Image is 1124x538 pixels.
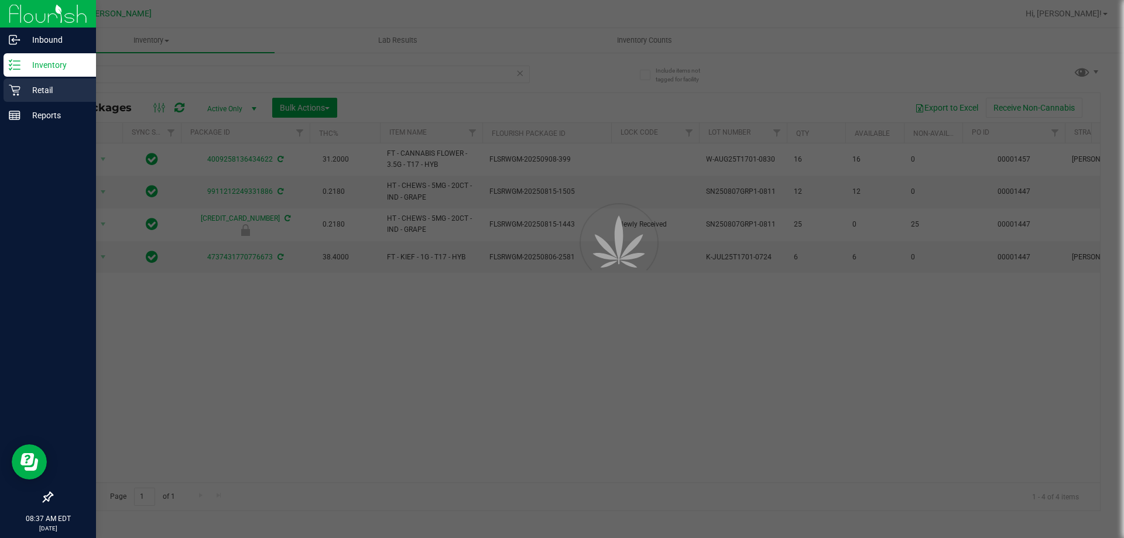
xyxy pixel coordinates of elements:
p: Inventory [20,58,91,72]
p: Reports [20,108,91,122]
inline-svg: Reports [9,109,20,121]
inline-svg: Retail [9,84,20,96]
p: Inbound [20,33,91,47]
iframe: Resource center [12,444,47,479]
inline-svg: Inbound [9,34,20,46]
p: [DATE] [5,524,91,533]
p: Retail [20,83,91,97]
p: 08:37 AM EDT [5,513,91,524]
inline-svg: Inventory [9,59,20,71]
